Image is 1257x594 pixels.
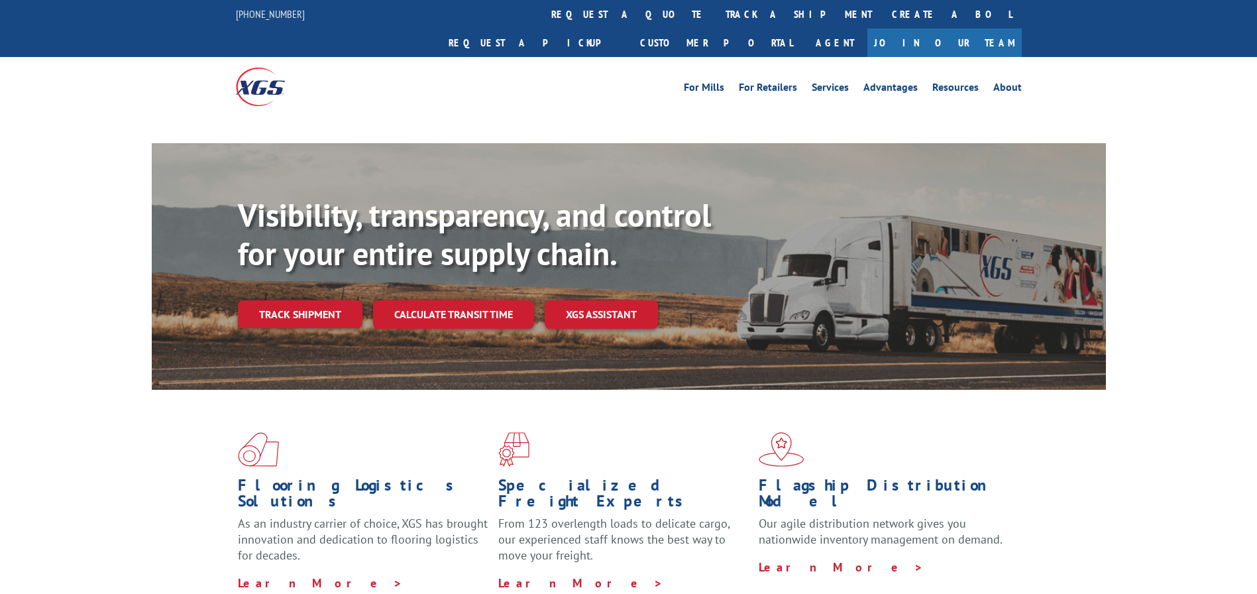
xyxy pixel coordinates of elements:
[684,82,724,97] a: For Mills
[439,29,630,57] a: Request a pickup
[498,477,749,516] h1: Specialized Freight Experts
[630,29,802,57] a: Customer Portal
[498,516,749,575] p: From 123 overlength loads to delicate cargo, our experienced staff knows the best way to move you...
[812,82,849,97] a: Services
[759,477,1009,516] h1: Flagship Distribution Model
[545,300,658,329] a: XGS ASSISTANT
[759,560,924,575] a: Learn More >
[238,194,711,274] b: Visibility, transparency, and control for your entire supply chain.
[236,7,305,21] a: [PHONE_NUMBER]
[759,516,1003,547] span: Our agile distribution network gives you nationwide inventory management on demand.
[238,300,362,328] a: Track shipment
[759,432,804,467] img: xgs-icon-flagship-distribution-model-red
[498,575,663,591] a: Learn More >
[867,29,1022,57] a: Join Our Team
[238,575,403,591] a: Learn More >
[932,82,979,97] a: Resources
[739,82,797,97] a: For Retailers
[498,432,529,467] img: xgs-icon-focused-on-flooring-red
[802,29,867,57] a: Agent
[373,300,534,329] a: Calculate transit time
[238,477,488,516] h1: Flooring Logistics Solutions
[238,432,279,467] img: xgs-icon-total-supply-chain-intelligence-red
[863,82,918,97] a: Advantages
[993,82,1022,97] a: About
[238,516,488,563] span: As an industry carrier of choice, XGS has brought innovation and dedication to flooring logistics...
